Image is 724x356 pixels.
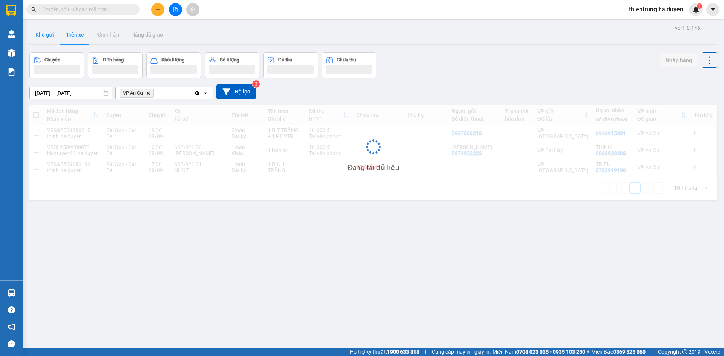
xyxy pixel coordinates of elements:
[103,57,124,63] div: Đơn hàng
[710,6,716,13] span: caret-down
[151,3,164,16] button: plus
[161,57,184,63] div: Khối lượng
[263,52,318,78] button: Đã thu
[60,26,90,44] button: Trên xe
[216,84,256,99] button: Bộ lọc
[432,348,491,356] span: Cung cấp máy in - giấy in:
[90,26,125,44] button: Kho nhận
[205,52,259,78] button: Số lượng
[350,348,419,356] span: Hỗ trợ kỹ thuật:
[30,87,112,99] input: Select a date range.
[697,3,702,9] sup: 1
[88,52,143,78] button: Đơn hàng
[8,323,15,330] span: notification
[6,5,16,16] img: logo-vxr
[44,57,60,63] div: Chuyến
[348,162,399,173] div: Đang tải dữ liệu
[29,26,60,44] button: Kho gửi
[155,7,161,12] span: plus
[29,52,84,78] button: Chuyến
[194,90,200,96] svg: Clear all
[41,5,130,14] input: Tìm tên, số ĐT hoặc mã đơn
[8,30,15,38] img: warehouse-icon
[220,57,239,63] div: Số lượng
[123,90,143,96] span: VP An Cư
[190,7,195,12] span: aim
[587,350,589,353] span: ⚪️
[278,57,292,63] div: Đã thu
[8,340,15,347] span: message
[425,348,426,356] span: |
[492,348,585,356] span: Miền Nam
[516,349,585,355] strong: 0708 023 035 - 0935 103 250
[120,89,154,98] span: VP An Cư, close by backspace
[173,7,178,12] span: file-add
[8,289,15,297] img: warehouse-icon
[591,348,646,356] span: Miền Bắc
[387,349,419,355] strong: 1900 633 818
[186,3,199,16] button: aim
[613,349,646,355] strong: 0369 525 060
[8,68,15,76] img: solution-icon
[337,57,356,63] div: Chưa thu
[8,49,15,57] img: warehouse-icon
[8,306,15,313] span: question-circle
[706,3,719,16] button: caret-down
[675,24,700,32] div: ver 1.8.146
[660,53,698,67] button: Nhập hàng
[693,6,699,13] img: icon-new-feature
[125,26,169,44] button: Hàng đã giao
[31,7,37,12] span: search
[623,5,689,14] span: thientrung.haiduyen
[202,90,209,96] svg: open
[682,349,687,354] span: copyright
[169,3,182,16] button: file-add
[322,52,376,78] button: Chưa thu
[252,80,260,88] sup: 3
[651,348,652,356] span: |
[146,91,150,95] svg: Delete
[698,3,701,9] span: 1
[146,52,201,78] button: Khối lượng
[155,89,156,97] input: Selected VP An Cư.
